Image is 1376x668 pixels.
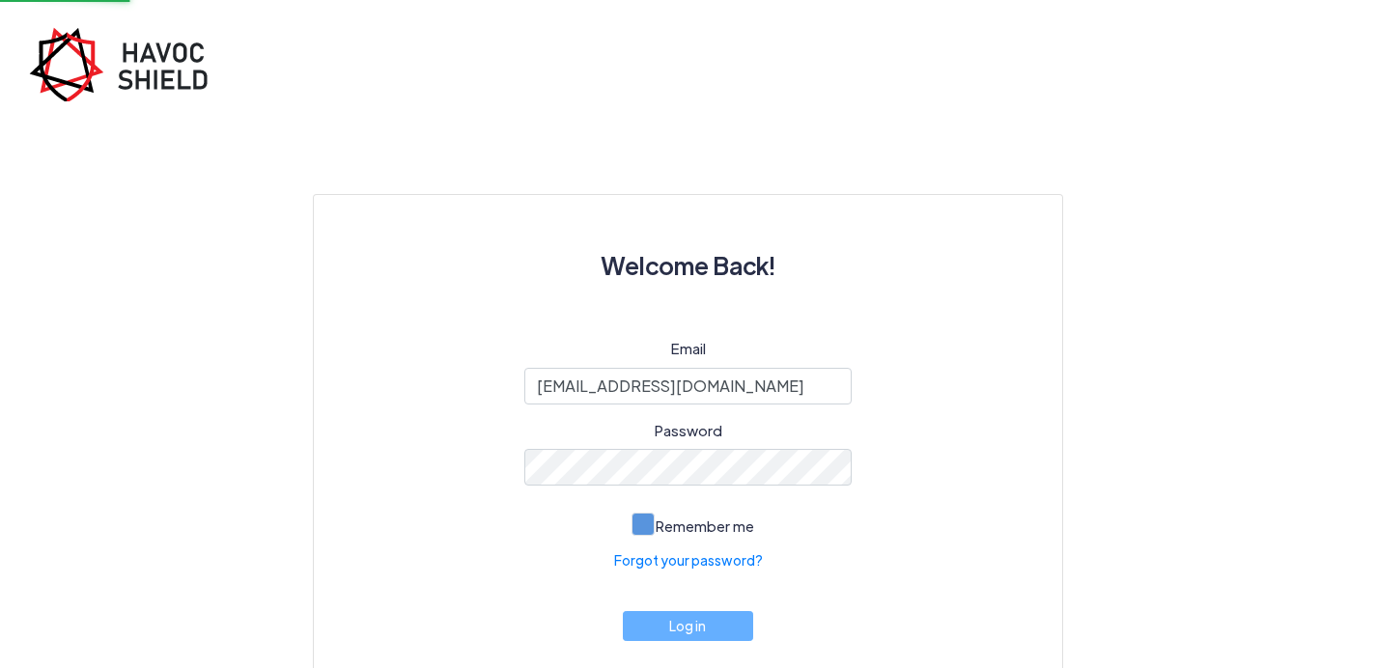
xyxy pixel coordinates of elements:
button: Log in [623,611,754,641]
img: havoc-shield-register-logo.png [29,27,222,101]
label: Password [655,420,722,442]
h3: Welcome Back! [360,241,1016,290]
a: Forgot your password? [614,550,763,571]
span: Remember me [656,516,754,535]
label: Email [671,338,706,360]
